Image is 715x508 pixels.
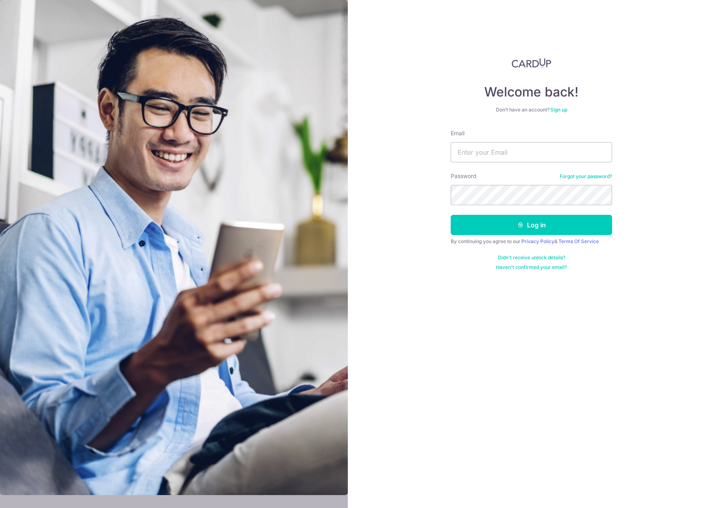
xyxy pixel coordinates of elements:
[451,129,464,137] label: Email
[451,142,612,162] input: Enter your Email
[498,254,565,261] a: Didn't receive unlock details?
[512,58,551,68] img: CardUp Logo
[451,172,477,180] label: Password
[451,84,612,100] h4: Welcome back!
[560,173,612,180] a: Forgot your password?
[550,107,567,113] a: Sign up
[451,238,612,245] div: By continuing you agree to our &
[451,215,612,235] button: Log in
[558,238,599,244] a: Terms Of Service
[521,238,554,244] a: Privacy Policy
[451,107,612,113] div: Don’t have an account?
[496,264,567,271] a: Haven't confirmed your email?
